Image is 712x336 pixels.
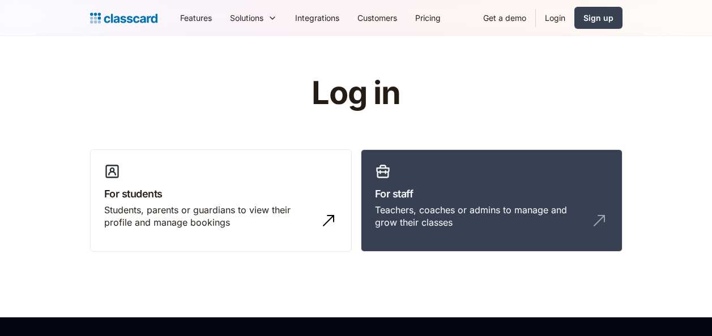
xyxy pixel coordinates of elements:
[104,186,338,201] h3: For students
[176,76,536,111] h1: Log in
[221,5,286,31] div: Solutions
[348,5,406,31] a: Customers
[104,204,315,229] div: Students, parents or guardians to view their profile and manage bookings
[171,5,221,31] a: Features
[375,186,608,201] h3: For staff
[361,149,623,252] a: For staffTeachers, coaches or admins to manage and grow their classes
[286,5,348,31] a: Integrations
[406,5,450,31] a: Pricing
[90,10,157,26] a: home
[90,149,352,252] a: For studentsStudents, parents or guardians to view their profile and manage bookings
[583,12,613,24] div: Sign up
[574,7,623,29] a: Sign up
[230,12,263,24] div: Solutions
[375,204,586,229] div: Teachers, coaches or admins to manage and grow their classes
[536,5,574,31] a: Login
[474,5,535,31] a: Get a demo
